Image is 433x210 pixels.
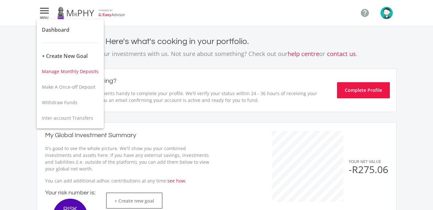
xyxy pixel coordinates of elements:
[42,115,93,121] span: Inter-account Transfers
[37,48,104,64] button: + Create New Goal
[42,84,95,90] span: Make A Once-off Deposit
[42,26,69,33] span: Dashboard
[42,68,99,74] span: Manage Monthly Deposits
[42,99,78,105] span: Withdraw Funds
